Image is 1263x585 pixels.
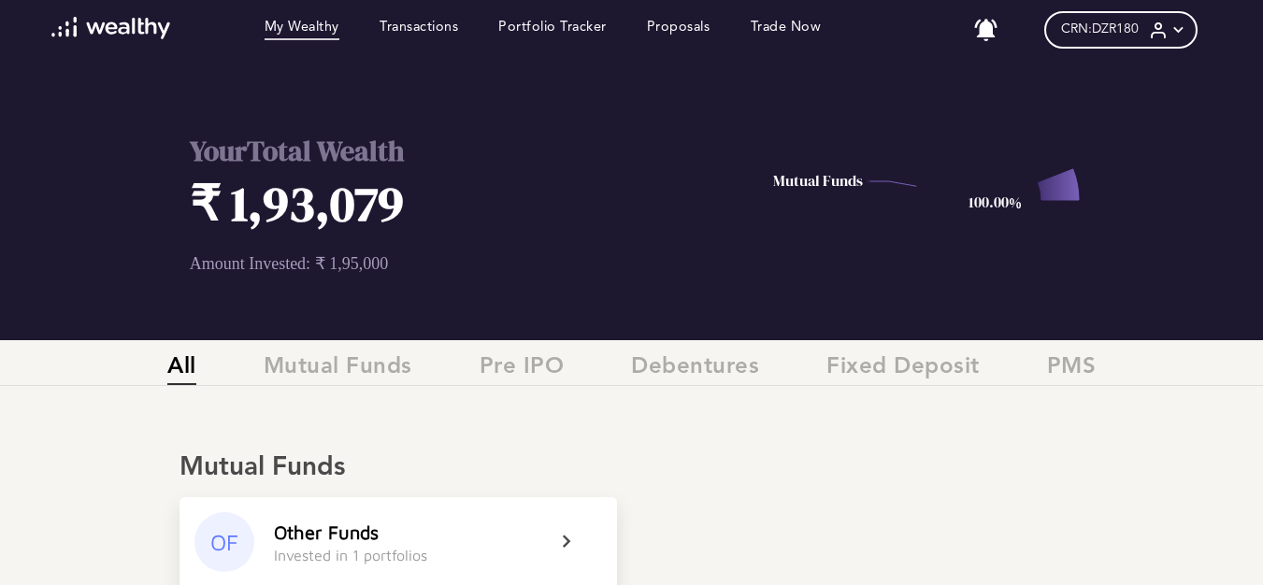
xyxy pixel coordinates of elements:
a: Proposals [647,20,710,40]
span: PMS [1047,354,1097,385]
a: My Wealthy [265,20,339,40]
a: Transactions [380,20,458,40]
img: wl-logo-white.svg [51,17,170,39]
span: Pre IPO [480,354,565,385]
h2: Your Total Wealth [190,132,726,170]
div: Invested in 1 portfolios [274,547,427,564]
div: OF [194,512,254,572]
span: All [167,354,196,385]
div: Other Funds [274,521,379,543]
p: Amount Invested: ₹ 1,95,000 [190,253,726,274]
span: Debentures [631,354,759,385]
span: Fixed Deposit [826,354,980,385]
text: 100.00% [968,192,1021,212]
span: Mutual Funds [264,354,412,385]
div: Mutual Funds [179,452,1084,484]
text: Mutual Funds [773,170,863,191]
h1: ₹ 1,93,079 [190,170,726,236]
a: Trade Now [751,20,822,40]
span: CRN: DZR180 [1061,21,1139,37]
a: Portfolio Tracker [498,20,607,40]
